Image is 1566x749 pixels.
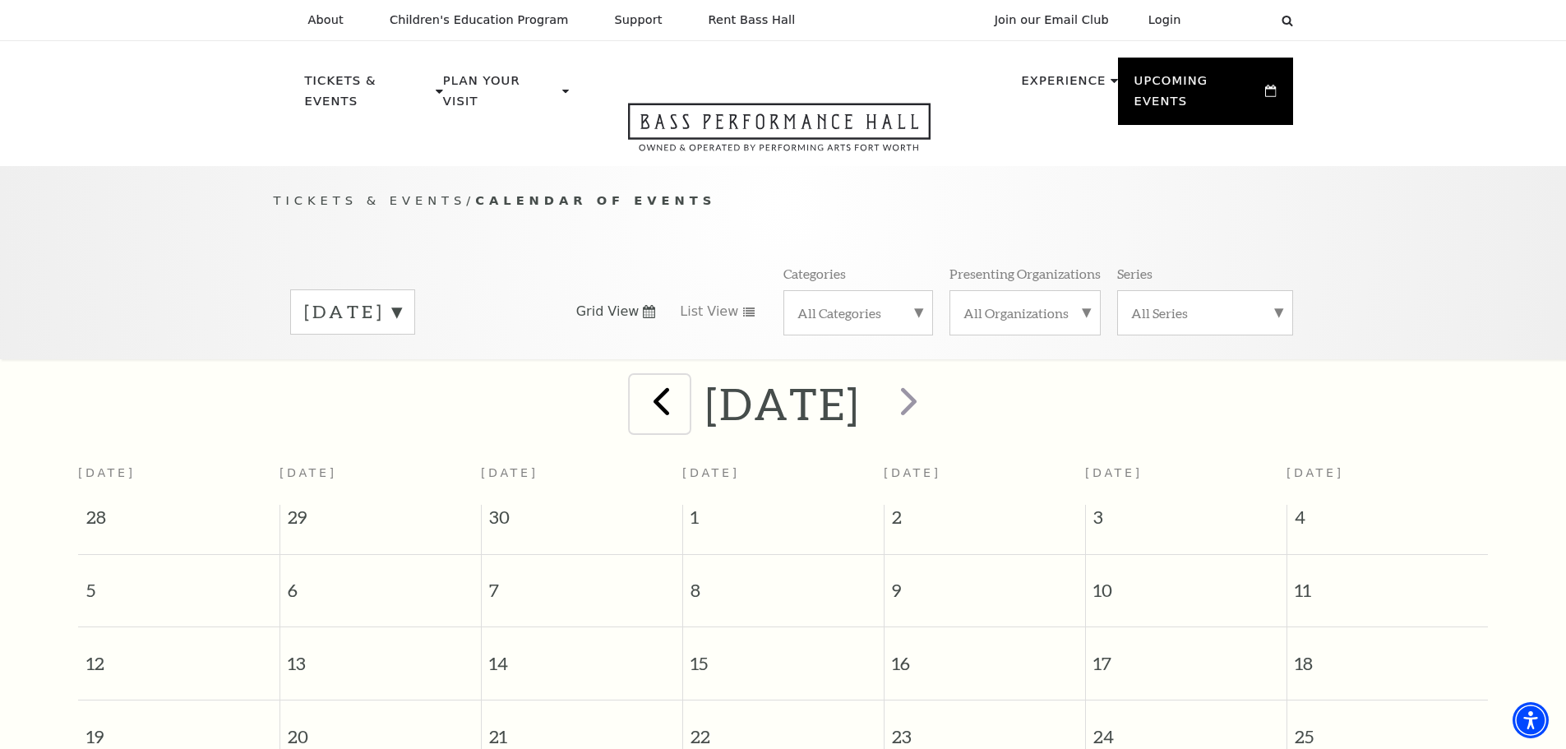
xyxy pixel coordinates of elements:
[683,505,884,538] span: 1
[615,13,663,27] p: Support
[78,505,279,538] span: 28
[1287,505,1489,538] span: 4
[797,304,919,321] label: All Categories
[482,505,682,538] span: 30
[78,466,136,479] span: [DATE]
[1134,71,1262,121] p: Upcoming Events
[1086,627,1287,684] span: 17
[443,71,558,121] p: Plan Your Visit
[1287,555,1489,612] span: 11
[683,555,884,612] span: 8
[1513,702,1549,738] div: Accessibility Menu
[576,303,640,321] span: Grid View
[705,377,861,430] h2: [DATE]
[569,103,990,166] a: Open this option
[475,193,716,207] span: Calendar of Events
[885,627,1085,684] span: 16
[280,505,481,538] span: 29
[1021,71,1106,100] p: Experience
[683,627,884,684] span: 15
[304,299,401,325] label: [DATE]
[1208,12,1266,28] select: Select:
[963,304,1087,321] label: All Organizations
[682,466,740,479] span: [DATE]
[1287,466,1344,479] span: [DATE]
[783,265,846,282] p: Categories
[1086,505,1287,538] span: 3
[884,466,941,479] span: [DATE]
[78,555,279,612] span: 5
[274,191,1293,211] p: /
[1287,627,1489,684] span: 18
[482,627,682,684] span: 14
[1131,304,1279,321] label: All Series
[274,193,467,207] span: Tickets & Events
[482,555,682,612] span: 7
[630,375,690,433] button: prev
[280,555,481,612] span: 6
[305,71,432,121] p: Tickets & Events
[279,466,337,479] span: [DATE]
[885,555,1085,612] span: 9
[1085,466,1143,479] span: [DATE]
[78,627,279,684] span: 12
[949,265,1101,282] p: Presenting Organizations
[280,627,481,684] span: 13
[390,13,569,27] p: Children's Education Program
[680,303,738,321] span: List View
[1086,555,1287,612] span: 10
[481,466,538,479] span: [DATE]
[709,13,796,27] p: Rent Bass Hall
[1117,265,1153,282] p: Series
[308,13,344,27] p: About
[876,375,936,433] button: next
[885,505,1085,538] span: 2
